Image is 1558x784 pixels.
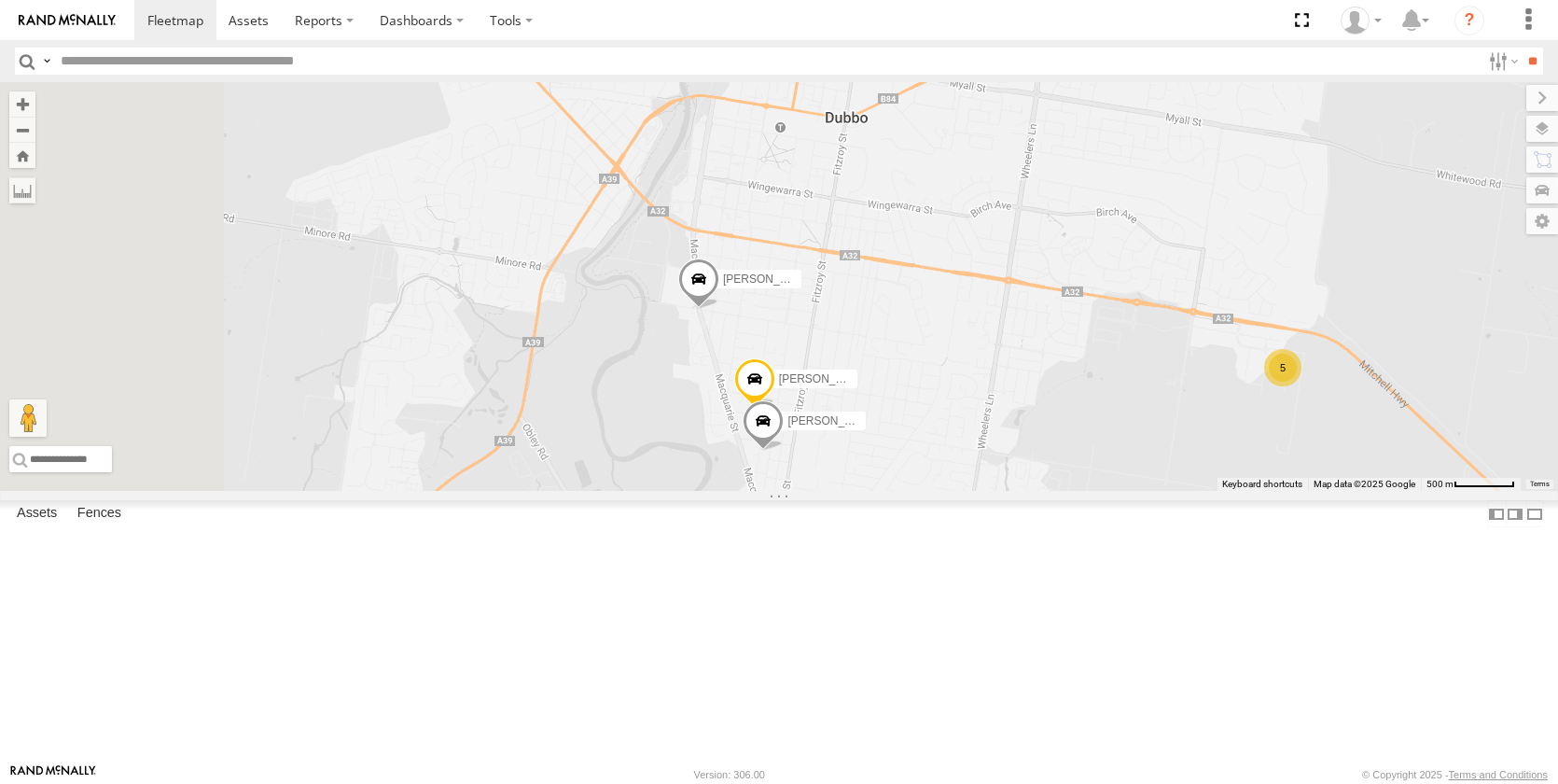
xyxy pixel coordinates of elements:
a: Terms and Conditions [1449,769,1548,780]
label: Hide Summary Table [1525,500,1544,527]
div: Version: 306.00 [694,769,765,780]
a: Terms (opens in new tab) [1530,481,1550,488]
div: Jake Allan [1334,7,1388,35]
i: ? [1454,6,1484,35]
label: Assets [7,501,66,527]
label: Dock Summary Table to the Right [1506,500,1524,527]
button: Zoom in [9,91,35,117]
label: Search Query [39,48,54,75]
button: Zoom Home [9,143,35,168]
button: Map scale: 500 m per 62 pixels [1421,478,1521,491]
label: Map Settings [1526,208,1558,234]
label: Fences [68,501,131,527]
span: [PERSON_NAME] [723,273,815,286]
a: Visit our Website [10,765,96,784]
div: © Copyright 2025 - [1362,769,1548,780]
div: 5 [1264,349,1301,386]
button: Drag Pegman onto the map to open Street View [9,399,47,437]
span: 500 m [1426,479,1454,489]
img: rand-logo.svg [19,14,116,27]
label: Measure [9,177,35,203]
button: Keyboard shortcuts [1222,478,1302,491]
label: Dock Summary Table to the Left [1487,500,1506,527]
span: [PERSON_NAME] [PERSON_NAME] New [779,372,992,385]
label: Search Filter Options [1481,48,1522,75]
span: [PERSON_NAME] [787,414,880,427]
button: Zoom out [9,117,35,143]
span: Map data ©2025 Google [1314,479,1415,489]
